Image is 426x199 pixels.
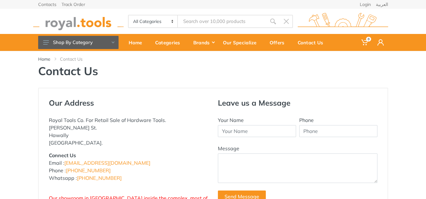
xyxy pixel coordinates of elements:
[178,15,266,28] input: Site search
[366,37,371,41] span: 0
[49,152,76,158] strong: Connect Us
[265,36,293,49] div: Offers
[38,56,388,62] nav: breadcrumb
[265,34,293,51] a: Offers
[360,2,371,7] a: Login
[49,152,208,182] p: Email : Phone : Whatsapp :
[219,36,265,49] div: Our Specialize
[124,34,151,51] a: Home
[49,98,208,108] h4: Our Address
[77,175,122,181] a: [PHONE_NUMBER]
[124,36,151,49] div: Home
[38,36,119,49] button: Shop By Category
[299,125,377,137] input: Phone
[60,56,92,62] li: Contact Us
[189,36,219,49] div: Brands
[357,34,373,51] a: 0
[218,116,244,124] label: Your Name
[299,116,314,124] label: Phone
[218,145,239,152] label: Message
[219,34,265,51] a: Our Specialize
[218,98,377,108] h4: Leave us a Message
[64,160,150,166] a: [EMAIL_ADDRESS][DOMAIN_NAME]
[151,36,189,49] div: Categories
[293,36,332,49] div: Contact Us
[151,34,189,51] a: Categories
[376,2,388,7] a: العربية
[293,34,332,51] a: Contact Us
[129,15,178,27] select: Category
[33,13,124,30] img: royal.tools Logo
[218,125,296,137] input: Your Name
[49,116,208,146] p: Royal Tools Co. For Retail Sale of Hardware Tools. [PERSON_NAME] St. Hawally [GEOGRAPHIC_DATA].
[38,64,388,78] h1: Contact Us
[298,13,388,30] img: royal.tools Logo
[38,56,50,62] a: Home
[38,2,56,7] a: Contacts
[66,167,111,174] a: [PHONE_NUMBER]
[61,2,85,7] a: Track Order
